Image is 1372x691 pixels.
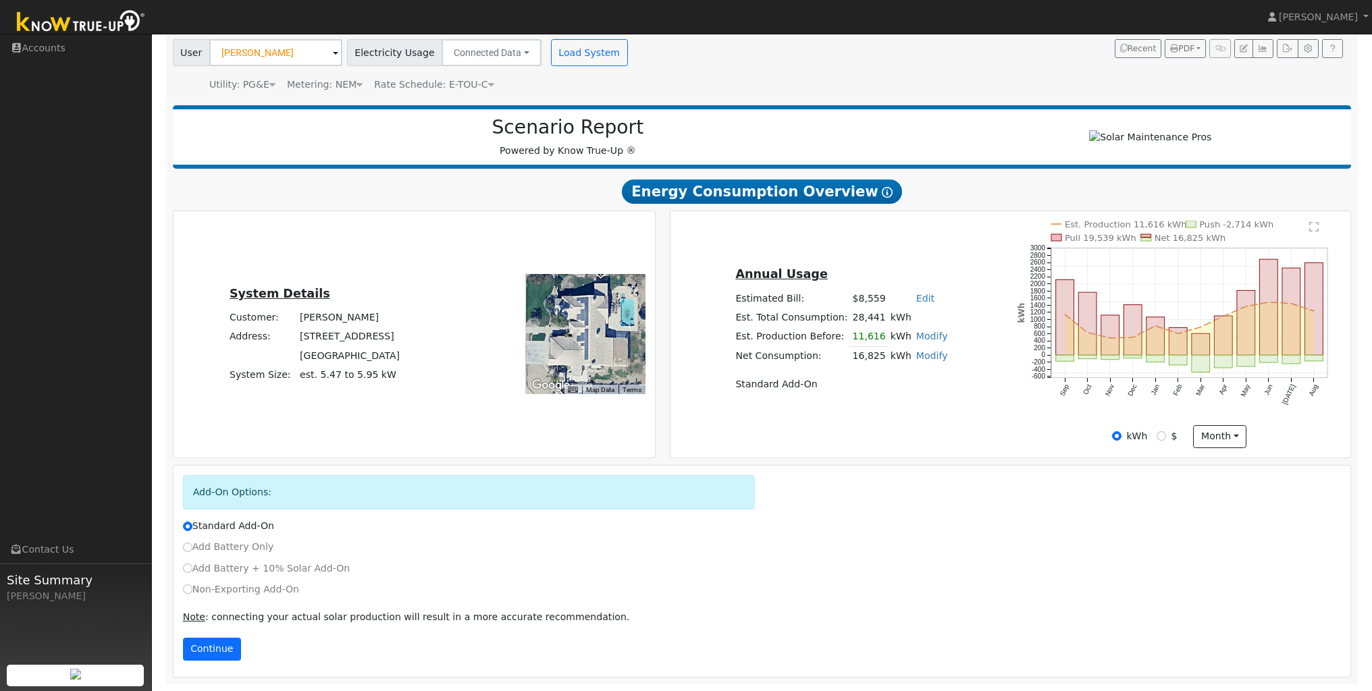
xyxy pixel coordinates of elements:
[1305,262,1323,355] rect: onclick=""
[1078,355,1097,358] rect: onclick=""
[733,308,850,327] td: Est. Total Consumption:
[1034,330,1045,337] text: 600
[7,589,144,603] div: [PERSON_NAME]
[1290,302,1293,305] circle: onclick=""
[7,571,144,589] span: Site Summary
[882,187,893,198] i: Show Help
[183,519,274,533] label: Standard Add-On
[1260,355,1278,362] rect: onclick=""
[1234,39,1253,58] button: Edit User
[1056,355,1074,361] rect: onclick=""
[1309,221,1319,232] text: 
[1030,252,1046,259] text: 2800
[1193,425,1246,448] button: month
[1171,429,1178,443] label: $
[1030,266,1046,273] text: 2400
[888,346,914,366] td: kWh
[347,39,442,66] span: Electricity Usage
[227,327,297,346] td: Address:
[1260,259,1278,355] rect: onclick=""
[230,287,330,300] u: System Details
[1169,355,1188,365] rect: onclick=""
[1146,355,1165,362] rect: onclick=""
[374,79,494,90] span: Alias: HETOUCN
[1192,355,1210,372] rect: onclick=""
[1200,326,1203,329] circle: onclick=""
[916,293,934,304] a: Edit
[551,39,628,66] button: Load System
[1150,383,1161,396] text: Jan
[298,346,402,365] td: [GEOGRAPHIC_DATA]
[1170,44,1194,53] span: PDF
[1222,315,1225,318] circle: onclick=""
[186,116,949,139] h2: Scenario Report
[1154,325,1157,327] circle: onclick=""
[1030,308,1046,316] text: 1200
[1034,344,1045,352] text: 200
[183,561,350,576] label: Add Battery + 10% Solar Add-On
[1063,313,1066,316] circle: onclick=""
[1146,317,1165,356] rect: onclick=""
[1215,316,1233,355] rect: onclick=""
[1034,337,1045,344] text: 400
[1252,39,1273,58] button: Multi-Series Graph
[1059,383,1071,397] text: Sep
[586,385,614,395] button: Map Data
[1112,431,1122,441] input: kWh
[1200,219,1274,229] text: Push -2,714 kWh
[1086,331,1089,334] circle: onclick=""
[733,346,850,366] td: Net Consumption:
[173,39,210,66] span: User
[1165,39,1206,58] button: PDF
[1030,302,1046,309] text: 1400
[1115,39,1162,58] button: Recent
[1101,315,1119,355] rect: onclick=""
[1177,332,1180,335] circle: onclick=""
[888,308,950,327] td: kWh
[442,39,542,66] button: Connected Data
[180,116,957,158] div: Powered by Know True-Up ®
[1217,383,1229,395] text: Apr
[1030,273,1046,280] text: 2200
[735,267,827,281] u: Annual Usage
[850,308,888,327] td: 28,441
[227,308,297,327] td: Customer:
[1237,355,1255,366] rect: onclick=""
[298,327,402,346] td: [STREET_ADDRESS]
[1030,287,1046,295] text: 1800
[1282,268,1300,355] rect: onclick=""
[1155,233,1226,243] text: Net 16,825 kWh
[1322,39,1343,58] a: Help Link
[1245,305,1248,308] circle: onclick=""
[850,289,888,308] td: $8,559
[1089,130,1211,144] img: Solar Maintenance Pros
[1215,355,1233,368] rect: onclick=""
[1034,323,1045,330] text: 800
[1126,429,1147,443] label: kWh
[1132,336,1134,339] circle: onclick=""
[1030,316,1046,323] text: 1000
[1237,290,1255,355] rect: onclick=""
[183,563,192,573] input: Add Battery + 10% Solar Add-On
[1277,39,1298,58] button: Export Interval Data
[1030,258,1046,266] text: 2600
[1194,383,1207,397] text: Mar
[1172,383,1184,397] text: Feb
[1281,383,1296,405] text: [DATE]
[1308,383,1319,397] text: Aug
[1192,333,1210,355] rect: onclick=""
[622,179,901,204] span: Energy Consumption Overview
[529,377,573,394] a: Open this area in Google Maps (opens a new window)
[1298,39,1319,58] button: Settings
[10,7,152,38] img: Know True-Up
[1078,292,1097,355] rect: onclick=""
[1065,233,1136,243] text: Pull 19,539 kWh
[1017,303,1026,323] text: kWh
[850,327,888,346] td: 11,616
[1157,431,1166,441] input: $
[1030,280,1046,287] text: 2000
[298,365,402,384] td: System Size
[183,582,299,597] label: Non-Exporting Add-On
[1109,337,1111,339] circle: onclick=""
[529,377,573,394] img: Google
